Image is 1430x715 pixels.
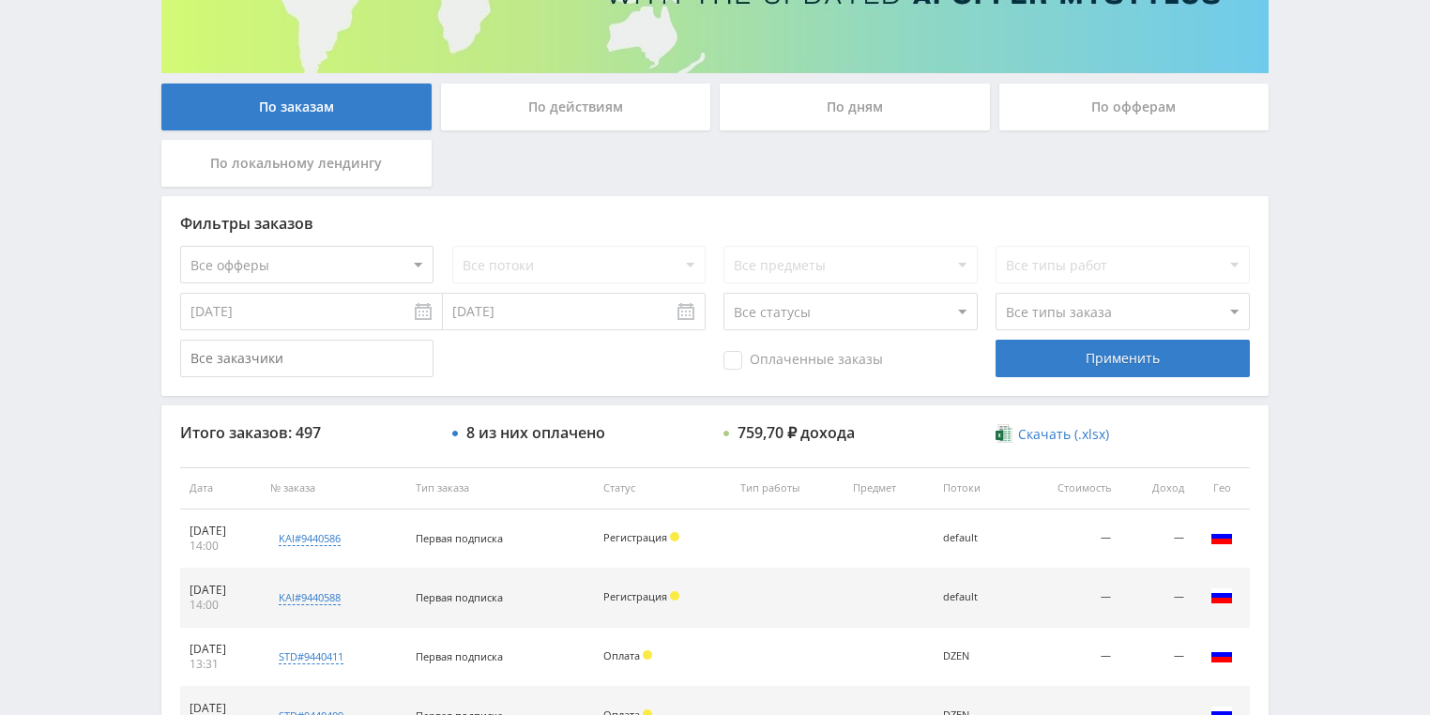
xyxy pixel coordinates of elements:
td: — [1120,510,1194,569]
div: По офферам [999,84,1270,130]
div: DZEN [943,650,1006,662]
div: default [943,591,1006,603]
img: xlsx [996,424,1012,443]
th: Тип работы [731,467,844,510]
img: rus.png [1210,585,1233,607]
div: По заказам [161,84,432,130]
div: По дням [720,84,990,130]
th: № заказа [261,467,406,510]
span: Первая подписка [416,649,503,663]
div: [DATE] [190,583,251,598]
span: Холд [670,532,679,541]
td: — [1015,569,1120,628]
div: [DATE] [190,642,251,657]
span: Холд [643,650,652,660]
th: Дата [180,467,261,510]
th: Потоки [934,467,1015,510]
img: rus.png [1210,644,1233,666]
span: Первая подписка [416,590,503,604]
div: default [943,532,1006,544]
a: Скачать (.xlsx) [996,425,1108,444]
img: rus.png [1210,525,1233,548]
span: Первая подписка [416,531,503,545]
td: — [1015,510,1120,569]
div: 8 из них оплачено [466,424,605,441]
span: Оплаченные заказы [723,351,883,370]
span: Холд [670,591,679,601]
span: Скачать (.xlsx) [1018,427,1109,442]
th: Тип заказа [406,467,594,510]
div: 14:00 [190,539,251,554]
div: 759,70 ₽ дохода [738,424,855,441]
div: Применить [996,340,1249,377]
div: std#9440411 [279,649,343,664]
input: Все заказчики [180,340,434,377]
span: Регистрация [603,530,667,544]
span: Регистрация [603,589,667,603]
th: Статус [594,467,731,510]
span: Оплата [603,648,640,662]
th: Предмет [844,467,934,510]
th: Стоимость [1015,467,1120,510]
div: 13:31 [190,657,251,672]
div: kai#9440588 [279,590,341,605]
div: 14:00 [190,598,251,613]
td: — [1120,569,1194,628]
div: Итого заказов: 497 [180,424,434,441]
td: — [1120,628,1194,687]
td: — [1015,628,1120,687]
div: Фильтры заказов [180,215,1250,232]
th: Гео [1194,467,1250,510]
div: По локальному лендингу [161,140,432,187]
div: [DATE] [190,524,251,539]
th: Доход [1120,467,1194,510]
div: По действиям [441,84,711,130]
div: kai#9440586 [279,531,341,546]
